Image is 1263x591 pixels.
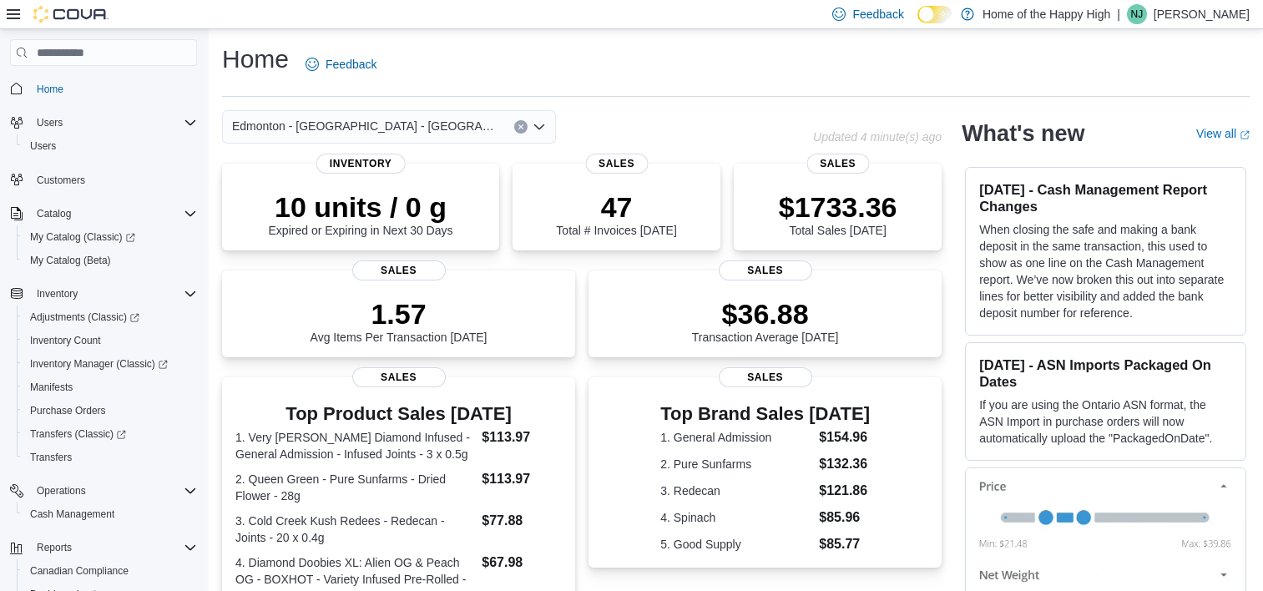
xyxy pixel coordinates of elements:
span: Customers [37,174,85,187]
span: Customers [30,169,197,190]
span: Inventory [316,154,406,174]
span: Feedback [326,56,376,73]
h3: Top Brand Sales [DATE] [660,404,870,424]
a: Home [30,79,70,99]
button: Inventory Count [17,329,204,352]
a: Inventory Manager (Classic) [23,354,174,374]
span: Purchase Orders [23,401,197,421]
dt: 5. Good Supply [660,536,812,553]
p: 1.57 [311,297,488,331]
dd: $113.97 [482,427,562,447]
a: Transfers (Classic) [17,422,204,446]
div: Total # Invoices [DATE] [556,190,676,237]
svg: External link [1240,130,1250,140]
a: Feedback [299,48,383,81]
div: Expired or Expiring in Next 30 Days [269,190,453,237]
dd: $85.77 [819,534,870,554]
span: Users [30,113,197,133]
dt: 2. Queen Green - Pure Sunfarms - Dried Flower - 28g [235,471,475,504]
a: Adjustments (Classic) [23,307,146,327]
button: Users [30,113,69,133]
button: Inventory [3,282,204,306]
p: $1733.36 [779,190,897,224]
span: Operations [37,484,86,498]
button: Operations [30,481,93,501]
span: Manifests [30,381,73,394]
a: Users [23,136,63,156]
a: Manifests [23,377,79,397]
a: My Catalog (Classic) [23,227,142,247]
span: Sales [352,367,446,387]
span: Inventory Manager (Classic) [30,357,168,371]
span: Adjustments (Classic) [30,311,139,324]
h3: [DATE] - ASN Imports Packaged On Dates [979,356,1232,390]
dd: $67.98 [482,553,562,573]
span: Dark Mode [917,23,918,24]
a: Canadian Compliance [23,561,135,581]
span: Inventory [37,287,78,301]
h1: Home [222,43,289,76]
span: Inventory Manager (Classic) [23,354,197,374]
span: Manifests [23,377,197,397]
dt: 2. Pure Sunfarms [660,456,812,472]
span: Adjustments (Classic) [23,307,197,327]
button: Home [3,76,204,100]
div: Nissy John [1127,4,1147,24]
div: Transaction Average [DATE] [692,297,839,344]
button: Users [3,111,204,134]
span: Purchase Orders [30,404,106,417]
h2: What's new [962,120,1084,147]
button: Manifests [17,376,204,399]
dt: 3. Redecan [660,482,812,499]
span: My Catalog (Classic) [30,230,135,244]
a: Customers [30,170,92,190]
span: Sales [719,367,812,387]
span: Users [37,116,63,129]
button: Reports [30,538,78,558]
button: Purchase Orders [17,399,204,422]
p: Updated 4 minute(s) ago [813,130,942,144]
dt: 4. Spinach [660,509,812,526]
a: Inventory Manager (Classic) [17,352,204,376]
button: Users [17,134,204,158]
dd: $85.96 [819,508,870,528]
span: My Catalog (Beta) [30,254,111,267]
button: Inventory [30,284,84,304]
span: My Catalog (Beta) [23,250,197,270]
p: $36.88 [692,297,839,331]
dd: $154.96 [819,427,870,447]
p: Home of the Happy High [983,4,1110,24]
span: Cash Management [23,504,197,524]
dd: $77.88 [482,511,562,531]
dt: 3. Cold Creek Kush Redees - Redecan - Joints - 20 x 0.4g [235,513,475,546]
p: If you are using the Ontario ASN format, the ASN Import in purchase orders will now automatically... [979,397,1232,447]
p: [PERSON_NAME] [1154,4,1250,24]
dd: $113.97 [482,469,562,489]
span: Transfers (Classic) [23,424,197,444]
span: Canadian Compliance [30,564,129,578]
a: My Catalog (Classic) [17,225,204,249]
button: My Catalog (Beta) [17,249,204,272]
span: Users [23,136,197,156]
a: Adjustments (Classic) [17,306,204,329]
span: Home [30,78,197,98]
dt: 1. General Admission [660,429,812,446]
dd: $121.86 [819,481,870,501]
span: My Catalog (Classic) [23,227,197,247]
span: Feedback [852,6,903,23]
button: Transfers [17,446,204,469]
span: Operations [30,481,197,501]
span: NJ [1131,4,1144,24]
span: Sales [352,260,446,280]
button: Customers [3,168,204,192]
button: Canadian Compliance [17,559,204,583]
button: Catalog [30,204,78,224]
p: When closing the safe and making a bank deposit in the same transaction, this used to show as one... [979,221,1232,321]
div: Avg Items Per Transaction [DATE] [311,297,488,344]
button: Open list of options [533,120,546,134]
img: Cova [33,6,109,23]
a: Purchase Orders [23,401,113,421]
a: Cash Management [23,504,121,524]
button: Catalog [3,202,204,225]
dt: 1. Very [PERSON_NAME] Diamond Infused - General Admission - Infused Joints - 3 x 0.5g [235,429,475,462]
